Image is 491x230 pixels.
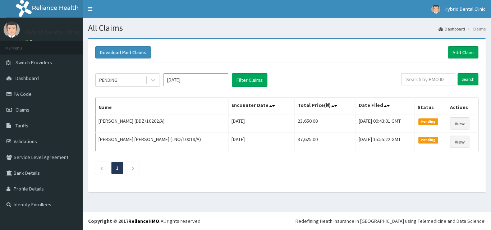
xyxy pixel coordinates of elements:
a: View [450,136,469,148]
th: Total Price(₦) [294,98,355,114]
button: Download Paid Claims [95,46,151,58]
th: Name [96,98,229,114]
a: RelianceHMO [128,218,159,224]
input: Search by HMO ID [401,73,455,85]
footer: All rights reserved. [83,212,491,230]
input: Search [458,73,478,85]
td: 23,650.00 [294,114,355,133]
th: Status [414,98,447,114]
a: Page 1 is your current page [116,165,119,171]
td: [DATE] 15:55:22 GMT [355,133,414,151]
span: Tariffs [15,122,28,129]
a: Add Claim [448,46,478,58]
strong: Copyright © 2017 . [88,218,161,224]
td: [PERSON_NAME] (DDZ/10202/A) [96,114,229,133]
span: Pending [418,137,438,143]
th: Encounter Date [228,98,294,114]
a: Dashboard [439,26,465,32]
td: [DATE] 09:43:01 GMT [355,114,414,133]
td: 37,625.00 [294,133,355,151]
h1: All Claims [88,23,486,33]
img: User Image [4,22,20,38]
span: Dashboard [15,75,39,81]
img: User Image [431,5,440,14]
td: [DATE] [228,133,294,151]
a: View [450,117,469,130]
th: Actions [447,98,478,114]
span: Switch Providers [15,59,52,66]
span: Hybrid Dental Clinic [445,6,486,12]
td: [PERSON_NAME] [PERSON_NAME] (TNO/10019/A) [96,133,229,151]
p: Hybrid Dental Clinic [25,29,81,36]
input: Select Month and Year [164,73,228,86]
span: Claims [15,107,29,113]
li: Claims [466,26,486,32]
th: Date Filed [355,98,414,114]
a: Next page [132,165,135,171]
span: Pending [418,118,438,125]
button: Filter Claims [232,73,267,87]
a: Previous page [100,165,103,171]
td: [DATE] [228,114,294,133]
div: Redefining Heath Insurance in [GEOGRAPHIC_DATA] using Telemedicine and Data Science! [295,217,486,225]
a: Online [25,39,42,44]
div: PENDING [99,76,118,84]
